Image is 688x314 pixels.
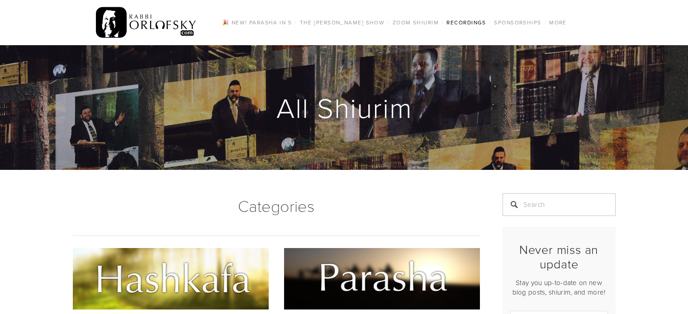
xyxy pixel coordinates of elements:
[219,17,294,28] a: 🎉 NEW! Parasha in 5
[544,19,546,26] span: /
[546,17,569,28] a: More
[96,5,197,40] img: RabbiOrlofsky.com
[441,19,444,26] span: /
[444,17,489,28] a: Recordings
[294,19,297,26] span: /
[297,17,388,28] a: The [PERSON_NAME] Show
[73,93,617,122] h1: All Shiurim
[73,193,480,218] h1: Categories
[390,17,441,28] a: Zoom Shiurim
[489,19,491,26] span: /
[503,193,616,216] input: Search
[510,278,608,297] p: Stay you up-to-date on new blog posts, shiurim, and more!
[510,242,608,272] h2: Never miss an update
[491,17,544,28] a: Sponsorships
[387,19,389,26] span: /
